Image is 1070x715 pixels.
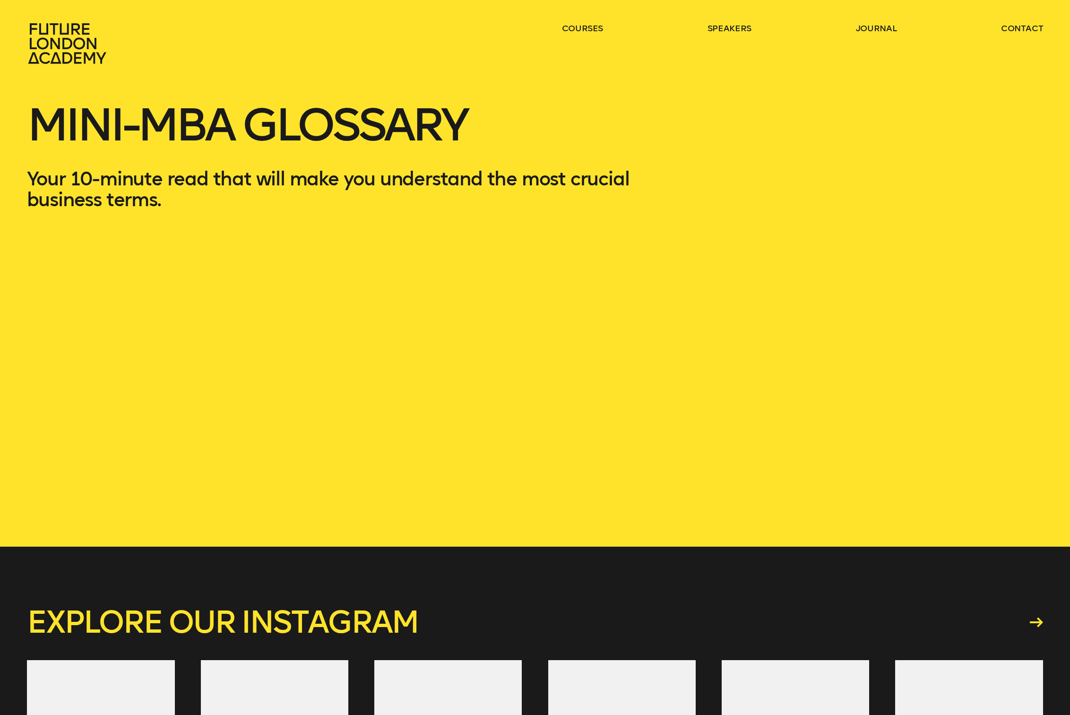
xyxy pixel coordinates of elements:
[27,104,642,168] h1: Mini-MBA Glossary
[1001,23,1044,34] a: contact
[856,23,897,34] a: journal
[708,23,751,34] a: speakers
[27,168,642,210] p: Your 10-minute read that will make you understand the most crucial business terms.
[27,607,1044,637] a: Explore our instagram
[562,23,604,34] a: courses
